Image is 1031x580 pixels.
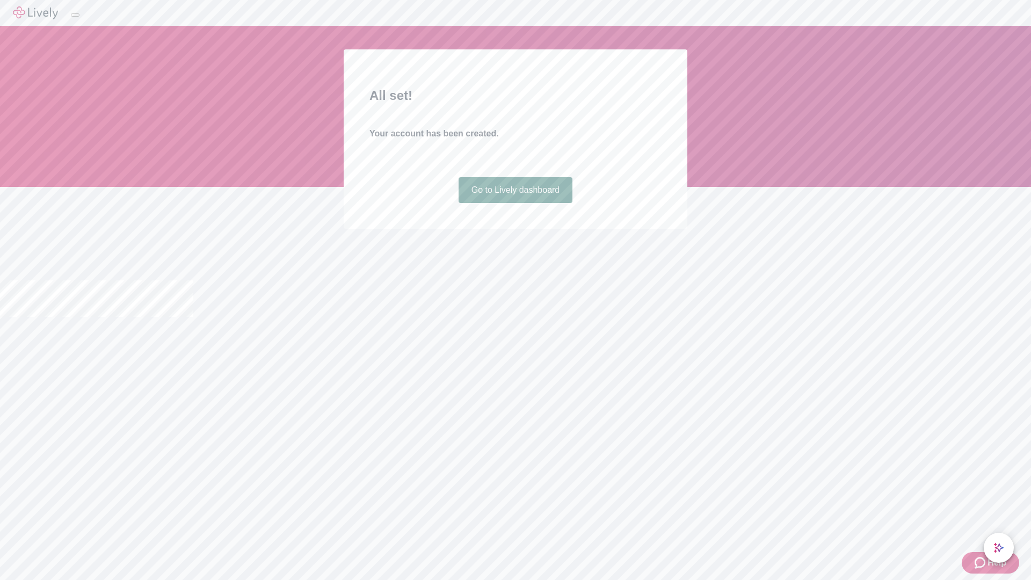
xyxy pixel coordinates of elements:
[962,552,1019,574] button: Zendesk support iconHelp
[13,6,58,19] img: Lively
[369,86,662,105] h2: All set!
[71,13,79,17] button: Log out
[984,533,1014,563] button: chat
[459,177,573,203] a: Go to Lively dashboard
[988,556,1006,569] span: Help
[993,542,1004,553] svg: Lively AI Assistant
[975,556,988,569] svg: Zendesk support icon
[369,127,662,140] h4: Your account has been created.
